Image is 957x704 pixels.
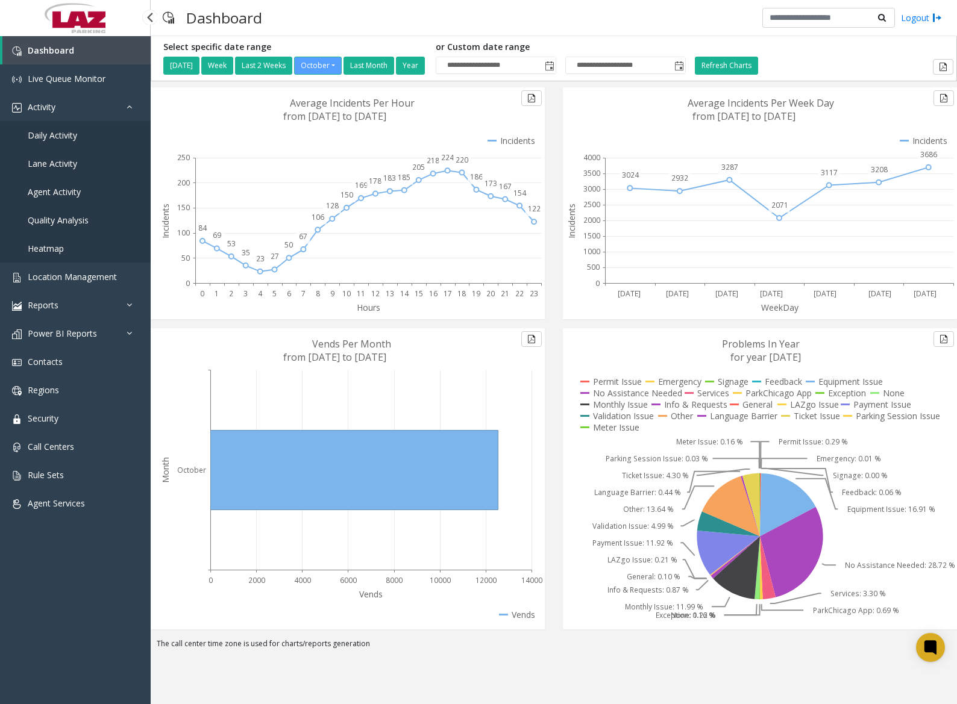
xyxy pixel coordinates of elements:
span: Location Management [28,271,117,282]
text: 2000 [583,215,600,225]
text: 35 [242,248,250,258]
img: 'icon' [12,301,22,311]
text: 69 [213,230,221,240]
span: Toggle popup [542,57,556,74]
img: 'icon' [12,329,22,339]
h5: or Custom date range [436,42,686,52]
text: Incidents [566,204,577,238]
text: 14 [400,288,409,299]
text: 53 [227,238,236,249]
text: 15 [415,288,423,299]
text: 11 [357,288,365,299]
button: Year [396,57,425,75]
img: pageIcon [163,3,174,33]
text: WeekDay [761,302,799,313]
text: October [177,465,206,475]
text: [DATE] [715,288,738,299]
text: 185 [398,172,410,182]
text: Ticket Issue: 4.30 % [622,470,689,481]
button: Refresh Charts [695,57,758,75]
text: 0 [186,278,190,288]
text: Emergency: 0.01 % [817,453,881,464]
span: Power BI Reports [28,328,97,339]
text: Signage: 0.00 % [833,470,888,481]
text: Feedback: 0.06 % [842,487,902,497]
span: Toggle popup [672,57,685,74]
text: 4000 [583,152,600,163]
span: Rule Sets [28,469,64,481]
text: 0 [209,575,213,585]
text: Problems In Year [722,337,800,350]
img: 'icon' [12,443,22,452]
text: 205 [412,162,425,172]
img: 'icon' [12,414,22,424]
text: 100 [177,228,190,238]
text: 4000 [294,575,311,585]
text: 21 [501,288,509,299]
text: None: 1.22 % [671,610,716,620]
text: 3000 [583,184,600,194]
text: No Assistance Needed: 28.72 % [845,560,955,570]
text: Incidents [160,204,171,238]
text: [DATE] [914,288,937,299]
button: [DATE] [163,57,199,75]
text: 67 [299,231,307,241]
text: Language Barrier: 0.44 % [594,487,681,497]
text: LAZgo Issue: 0.21 % [607,555,677,565]
text: 50 [284,240,293,250]
text: 23 [256,254,265,264]
text: from [DATE] to [DATE] [283,350,386,364]
button: Last Month [344,57,394,75]
text: Month [160,457,171,483]
text: 50 [181,253,190,263]
text: 17 [444,288,452,299]
span: Live Queue Monitor [28,73,105,84]
text: Monthly Issue: 11.99 % [625,602,703,612]
text: 1 [215,288,219,299]
text: 150 [177,202,190,213]
text: 186 [470,172,483,182]
text: 10 [342,288,351,299]
span: Call Centers [28,441,74,452]
text: Hours [357,302,380,313]
text: 173 [485,178,497,188]
span: Heatmap [28,243,64,254]
text: Meter Issue: 0.16 % [676,437,743,447]
text: 3686 [920,149,937,160]
span: Contacts [28,356,63,367]
button: Export to pdf [521,331,542,347]
text: 13 [386,288,394,299]
text: 23 [530,288,538,299]
img: logout [932,11,942,24]
text: 20 [486,288,495,299]
img: 'icon' [12,499,22,509]
text: General: 0.10 % [627,572,680,582]
a: Dashboard [2,36,151,64]
text: Vends [359,588,383,600]
span: Quality Analysis [28,214,89,226]
text: 106 [312,212,324,222]
text: 500 [587,262,600,272]
text: 122 [528,204,541,214]
text: 2500 [583,199,600,210]
text: 1000 [583,246,600,257]
text: Vends Per Month [312,337,391,350]
span: Daily Activity [28,129,77,141]
text: 84 [198,223,207,233]
text: 7 [301,288,306,299]
button: Export to pdf [933,331,954,347]
text: 3117 [821,167,838,178]
text: 12000 [475,575,497,585]
text: 22 [515,288,524,299]
span: Reports [28,299,58,311]
text: 250 [177,152,190,163]
text: Average Incidents Per Hour [290,96,415,110]
text: 18 [457,288,466,299]
text: 16 [429,288,438,299]
text: 3287 [721,162,738,172]
text: [DATE] [814,288,836,299]
text: 128 [326,201,339,211]
text: 224 [441,152,454,163]
text: [DATE] [666,288,689,299]
text: Services: 3.30 % [830,588,886,599]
